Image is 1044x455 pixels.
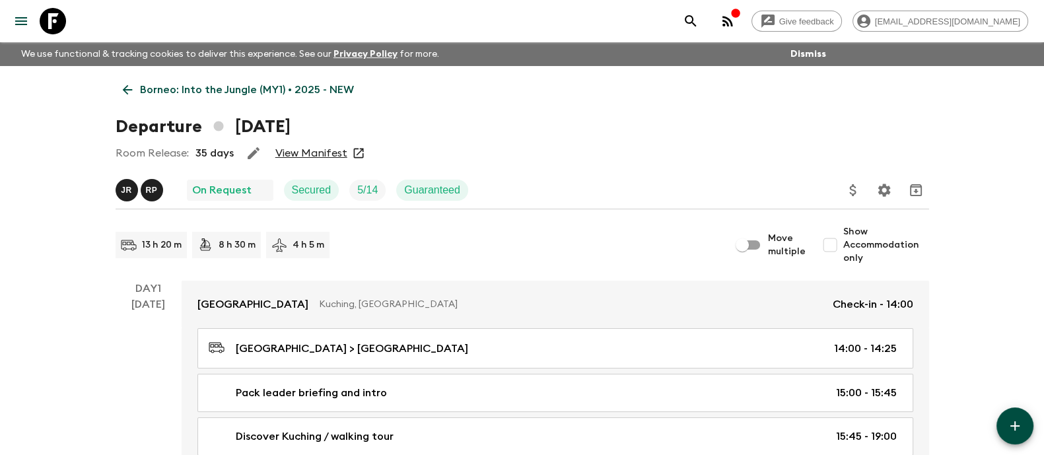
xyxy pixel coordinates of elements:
button: Settings [871,177,897,203]
p: Borneo: Into the Jungle (MY1) • 2025 - NEW [140,82,354,98]
p: 35 days [195,145,234,161]
span: [EMAIL_ADDRESS][DOMAIN_NAME] [868,17,1027,26]
span: Show Accommodation only [843,225,929,265]
p: Guaranteed [404,182,460,198]
a: [GEOGRAPHIC_DATA]Kuching, [GEOGRAPHIC_DATA]Check-in - 14:00 [182,281,929,328]
p: Day 1 [116,281,182,297]
p: Discover Kuching / walking tour [236,429,394,444]
p: 15:45 - 19:00 [836,429,897,444]
h1: Departure [DATE] [116,114,291,140]
span: Johan Roslan, Roy Phang [116,183,166,193]
button: Update Price, Early Bird Discount and Costs [840,177,866,203]
a: Give feedback [751,11,842,32]
span: Give feedback [772,17,841,26]
p: 13 h 20 m [142,238,182,252]
p: 8 h 30 m [219,238,256,252]
p: 14:00 - 14:25 [834,341,897,357]
div: Trip Fill [349,180,386,201]
p: 4 h 5 m [293,238,324,252]
a: Pack leader briefing and intro15:00 - 15:45 [197,374,913,412]
p: 15:00 - 15:45 [836,385,897,401]
button: menu [8,8,34,34]
p: Secured [292,182,331,198]
div: [EMAIL_ADDRESS][DOMAIN_NAME] [853,11,1028,32]
p: Pack leader briefing and intro [236,385,387,401]
button: JRRP [116,179,166,201]
a: [GEOGRAPHIC_DATA] > [GEOGRAPHIC_DATA]14:00 - 14:25 [197,328,913,368]
a: View Manifest [275,147,347,160]
p: R P [146,185,158,195]
p: [GEOGRAPHIC_DATA] [197,297,308,312]
p: [GEOGRAPHIC_DATA] > [GEOGRAPHIC_DATA] [236,341,468,357]
p: Check-in - 14:00 [833,297,913,312]
p: 5 / 14 [357,182,378,198]
p: We use functional & tracking cookies to deliver this experience. See our for more. [16,42,444,66]
p: On Request [192,182,252,198]
a: Borneo: Into the Jungle (MY1) • 2025 - NEW [116,77,361,103]
button: Dismiss [787,45,829,63]
a: Privacy Policy [333,50,398,59]
span: Move multiple [768,232,806,258]
button: Archive (Completed, Cancelled or Unsynced Departures only) [903,177,929,203]
p: J R [121,185,132,195]
p: Room Release: [116,145,189,161]
button: search adventures [678,8,704,34]
p: Kuching, [GEOGRAPHIC_DATA] [319,298,822,311]
div: Secured [284,180,339,201]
